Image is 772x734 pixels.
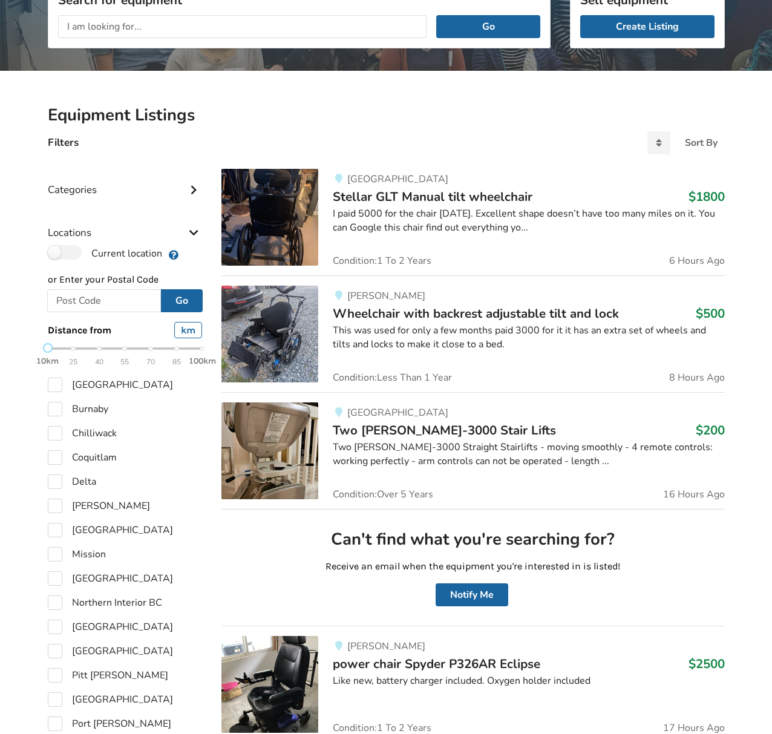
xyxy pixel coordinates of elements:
[48,273,203,287] p: or Enter your Postal Code
[48,450,117,465] label: Coquitlam
[221,392,724,509] a: mobility-two bruno sre-3000 stair lifts[GEOGRAPHIC_DATA]Two [PERSON_NAME]-3000 Stair Lifts$200Two...
[189,356,216,366] strong: 100km
[48,620,173,634] label: [GEOGRAPHIC_DATA]
[689,656,725,672] h3: $2500
[48,105,725,126] h2: Equipment Listings
[48,644,173,658] label: [GEOGRAPHIC_DATA]
[95,355,103,369] span: 40
[48,402,108,416] label: Burnaby
[669,373,725,382] span: 8 Hours Ago
[669,256,725,266] span: 6 Hours Ago
[221,275,724,392] a: mobility-wheelchair with backrest adjustable tilt and lock [PERSON_NAME]Wheelchair with backrest ...
[58,15,427,38] input: I am looking for...
[48,595,162,610] label: Northern Interior BC
[174,322,202,338] div: km
[333,373,452,382] span: Condition: Less Than 1 Year
[48,499,150,513] label: [PERSON_NAME]
[69,355,77,369] span: 25
[221,402,318,499] img: mobility-two bruno sre-3000 stair lifts
[172,355,181,369] span: 85
[333,256,431,266] span: Condition: 1 To 2 Years
[231,560,715,574] p: Receive an email when the equipment you're interested in is listed!
[221,169,724,275] a: mobility-stellar glt manual tilt wheelchair [GEOGRAPHIC_DATA]Stellar GLT Manual tilt wheelchair$1...
[333,207,724,235] div: I paid 5000 for the chair [DATE]. Excellent shape doesn’t have too many miles on it. You can Goog...
[146,355,155,369] span: 70
[48,202,203,245] div: Locations
[48,547,106,562] label: Mission
[347,289,425,303] span: [PERSON_NAME]
[48,571,173,586] label: [GEOGRAPHIC_DATA]
[221,636,318,733] img: mobility-power chair spyder p326ar eclipse
[580,15,715,38] a: Create Listing
[48,668,168,683] label: Pitt [PERSON_NAME]
[48,426,117,441] label: Chilliwack
[47,289,162,312] input: Post Code
[347,640,425,653] span: [PERSON_NAME]
[48,136,79,149] h4: Filters
[333,441,724,468] div: Two [PERSON_NAME]-3000 Straight Stairlifts - moving smoothly - 4 remote controls: working perfect...
[689,189,725,205] h3: $1800
[663,723,725,733] span: 17 Hours Ago
[333,723,431,733] span: Condition: 1 To 2 Years
[685,138,718,148] div: Sort By
[48,523,173,537] label: [GEOGRAPHIC_DATA]
[221,169,318,266] img: mobility-stellar glt manual tilt wheelchair
[347,172,448,186] span: [GEOGRAPHIC_DATA]
[696,422,725,438] h3: $200
[696,306,725,321] h3: $500
[48,474,96,489] label: Delta
[333,655,540,672] span: power chair Spyder P326AR Eclipse
[663,490,725,499] span: 16 Hours Ago
[333,324,724,352] div: This was used for only a few months paid 3000 for it it has an extra set of wheels and tilts and ...
[48,159,203,202] div: Categories
[333,188,532,205] span: Stellar GLT Manual tilt wheelchair
[436,583,508,606] button: Notify Me
[333,490,433,499] span: Condition: Over 5 Years
[120,355,129,369] span: 55
[436,15,540,38] button: Go
[48,324,111,336] span: Distance from
[333,305,619,322] span: Wheelchair with backrest adjustable tilt and lock
[36,356,59,366] strong: 10km
[347,406,448,419] span: [GEOGRAPHIC_DATA]
[333,422,556,439] span: Two [PERSON_NAME]-3000 Stair Lifts
[333,674,724,688] div: Like new, battery charger included. Oxygen holder included
[48,716,171,731] label: Port [PERSON_NAME]
[161,289,203,312] button: Go
[48,692,173,707] label: [GEOGRAPHIC_DATA]
[221,286,318,382] img: mobility-wheelchair with backrest adjustable tilt and lock
[48,245,162,261] label: Current location
[48,378,173,392] label: [GEOGRAPHIC_DATA]
[231,529,715,550] h2: Can't find what you're searching for?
